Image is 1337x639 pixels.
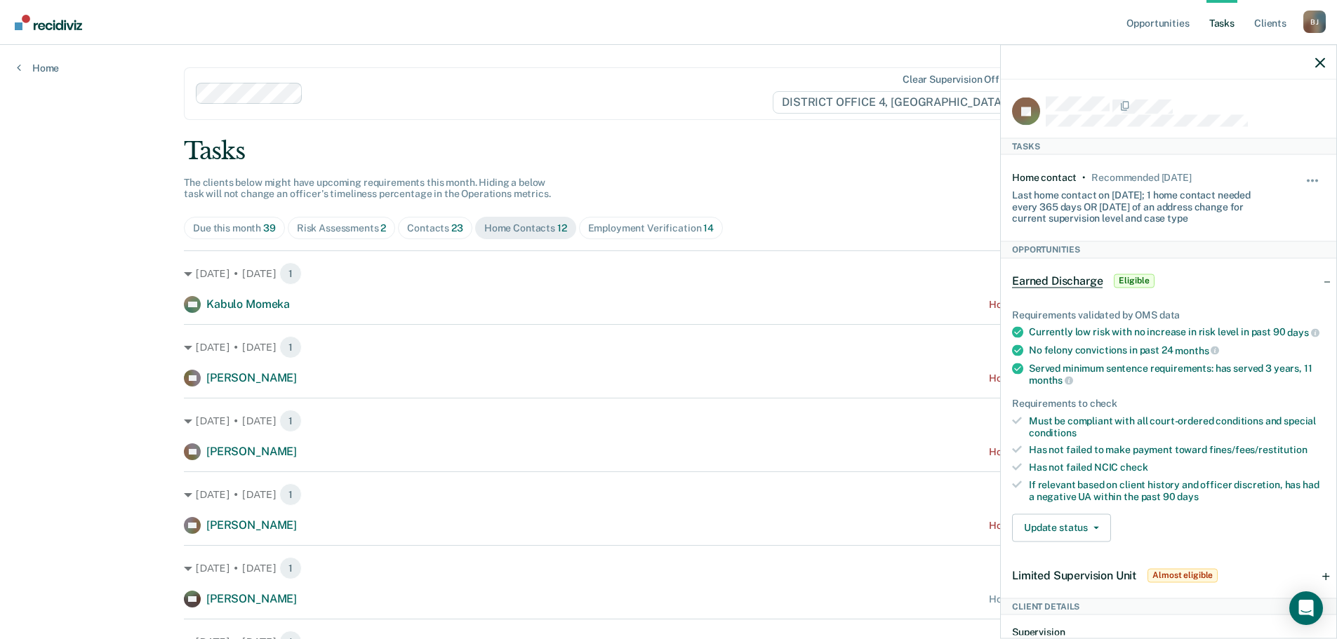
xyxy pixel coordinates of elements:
[989,593,1153,605] div: Home contact recommended [DATE]
[184,137,1153,166] div: Tasks
[184,177,551,200] span: The clients below might have upcoming requirements this month. Hiding a below task will not chang...
[557,222,567,234] span: 12
[1289,591,1323,625] div: Open Intercom Messenger
[1114,274,1154,288] span: Eligible
[297,222,387,234] div: Risk Assessments
[206,297,290,311] span: Kabulo Momeka
[193,222,276,234] div: Due this month
[380,222,386,234] span: 2
[1012,397,1325,409] div: Requirements to check
[1012,513,1111,542] button: Update status
[903,74,1022,86] div: Clear supervision officers
[206,518,297,532] span: [PERSON_NAME]
[263,222,276,234] span: 39
[1209,444,1308,455] span: fines/fees/restitution
[17,62,59,74] a: Home
[1148,568,1218,582] span: Almost eligible
[1012,183,1273,224] div: Last home contact on [DATE]; 1 home contact needed every 365 days OR [DATE] of an address change ...
[1001,258,1336,303] div: Earned DischargeEligible
[989,520,1153,532] div: Home contact recommended [DATE]
[206,445,297,458] span: [PERSON_NAME]
[1012,568,1136,581] span: Limited Supervision Unit
[1012,626,1325,638] dt: Supervision
[1001,598,1336,614] div: Client Details
[451,222,463,234] span: 23
[279,483,302,506] span: 1
[279,410,302,432] span: 1
[1029,362,1325,386] div: Served minimum sentence requirements: has served 3 years, 11
[989,372,1153,384] div: Home contact recommended [DATE]
[206,592,297,605] span: [PERSON_NAME]
[184,262,1153,285] div: [DATE] • [DATE]
[1091,171,1191,183] div: Recommended in 16 days
[484,222,567,234] div: Home Contacts
[1082,171,1086,183] div: •
[773,91,1025,114] span: DISTRICT OFFICE 4, [GEOGRAPHIC_DATA]
[1029,326,1325,339] div: Currently low risk with no increase in risk level in past 90
[989,299,1153,311] div: Home contact recommended [DATE]
[1012,171,1077,183] div: Home contact
[1177,490,1198,502] span: days
[184,483,1153,506] div: [DATE] • [DATE]
[1175,344,1219,356] span: months
[1029,478,1325,502] div: If relevant based on client history and officer discretion, has had a negative UA within the past 90
[1029,375,1073,386] span: months
[989,446,1153,458] div: Home contact recommended [DATE]
[1303,11,1326,33] button: Profile dropdown button
[1029,344,1325,356] div: No felony convictions in past 24
[1029,444,1325,456] div: Has not failed to make payment toward
[1029,462,1325,473] div: Has not failed NCIC
[279,557,302,579] span: 1
[1012,274,1103,288] span: Earned Discharge
[1012,309,1325,321] div: Requirements validated by OMS data
[1001,553,1336,598] div: Limited Supervision UnitAlmost eligible
[1287,327,1319,338] span: days
[1029,415,1325,438] div: Must be compliant with all court-ordered conditions and special
[703,222,714,234] span: 14
[1303,11,1326,33] div: B J
[184,336,1153,358] div: [DATE] • [DATE]
[1001,137,1336,154] div: Tasks
[184,557,1153,579] div: [DATE] • [DATE]
[279,336,302,358] span: 1
[588,222,714,234] div: Employment Verification
[1120,462,1148,473] span: check
[1001,241,1336,258] div: Opportunities
[279,262,302,285] span: 1
[184,410,1153,432] div: [DATE] • [DATE]
[15,15,82,30] img: Recidiviz
[1029,426,1077,438] span: conditions
[206,371,297,384] span: [PERSON_NAME]
[407,222,463,234] div: Contacts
